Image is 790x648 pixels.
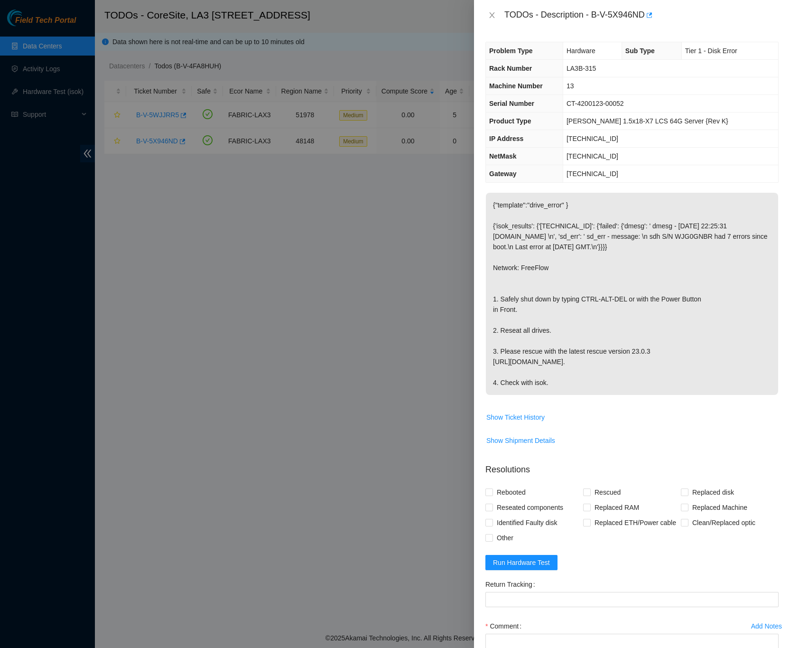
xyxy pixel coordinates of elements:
[567,170,618,178] span: [TECHNICAL_ID]
[751,623,782,629] div: Add Notes
[485,456,779,476] p: Resolutions
[567,135,618,142] span: [TECHNICAL_ID]
[485,11,499,20] button: Close
[685,47,737,55] span: Tier 1 - Disk Error
[504,8,779,23] div: TODOs - Description - B-V-5X946ND
[567,100,624,107] span: CT-4200123-00052
[688,485,738,500] span: Replaced disk
[486,433,556,448] button: Show Shipment Details
[489,47,533,55] span: Problem Type
[486,193,778,395] p: {"template":"drive_error" } {'isok_results': {'[TECHNICAL_ID]': {'failed': {'dmesg': ' dmesg - [D...
[591,515,680,530] span: Replaced ETH/Power cable
[567,65,596,72] span: LA3B-315
[567,152,618,160] span: [TECHNICAL_ID]
[591,500,643,515] span: Replaced RAM
[493,515,561,530] span: Identified Faulty disk
[486,410,545,425] button: Show Ticket History
[591,485,624,500] span: Rescued
[489,82,543,90] span: Machine Number
[486,435,555,446] span: Show Shipment Details
[489,100,534,107] span: Serial Number
[485,619,525,634] label: Comment
[489,65,532,72] span: Rack Number
[493,557,550,568] span: Run Hardware Test
[493,530,517,545] span: Other
[488,11,496,19] span: close
[489,117,531,125] span: Product Type
[489,135,523,142] span: IP Address
[567,117,728,125] span: [PERSON_NAME] 1.5x18-X7 LCS 64G Server {Rev K}
[688,500,751,515] span: Replaced Machine
[485,555,558,570] button: Run Hardware Test
[489,170,517,178] span: Gateway
[485,592,779,607] input: Return Tracking
[485,577,539,592] label: Return Tracking
[489,152,517,160] span: NetMask
[493,485,530,500] span: Rebooted
[567,47,595,55] span: Hardware
[751,619,782,634] button: Add Notes
[493,500,567,515] span: Reseated components
[688,515,759,530] span: Clean/Replaced optic
[625,47,655,55] span: Sub Type
[567,82,574,90] span: 13
[486,412,545,423] span: Show Ticket History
